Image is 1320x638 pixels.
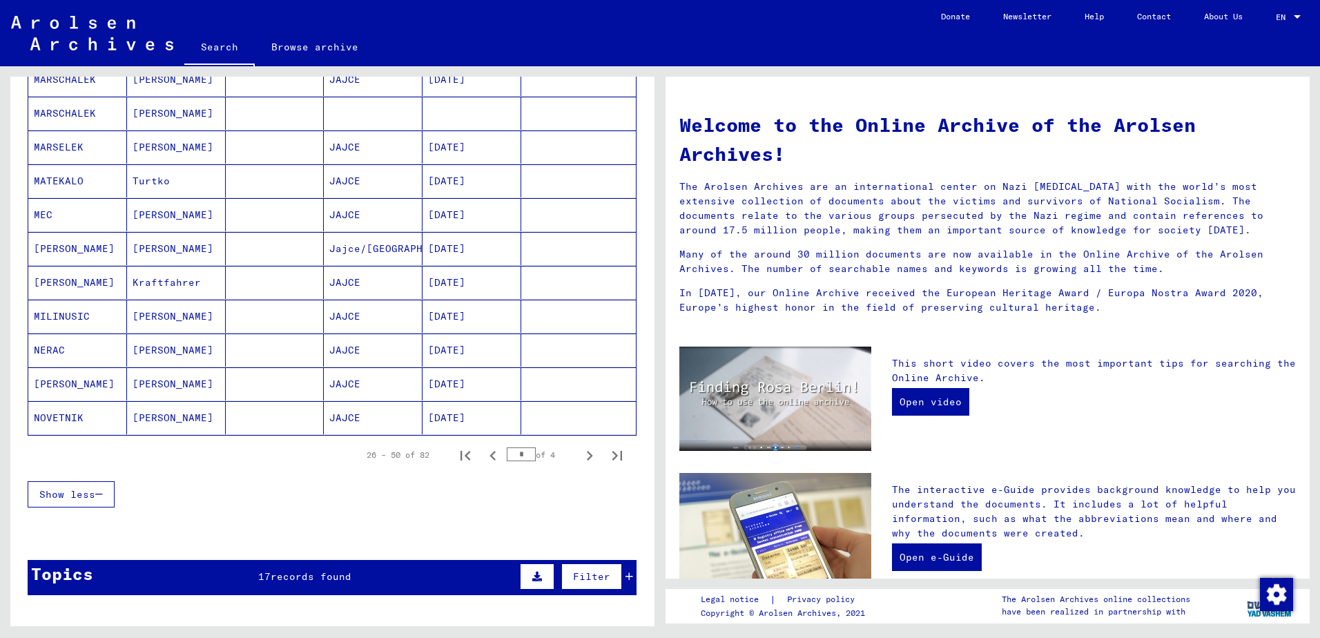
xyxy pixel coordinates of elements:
button: Show less [28,481,115,507]
mat-cell: [DATE] [423,367,521,400]
img: Arolsen_neg.svg [11,16,173,50]
mat-cell: [DATE] [423,130,521,164]
mat-cell: [PERSON_NAME] [28,232,127,265]
p: have been realized in partnership with [1002,606,1190,618]
img: yv_logo.png [1244,588,1296,623]
mat-cell: [PERSON_NAME] [127,130,226,164]
mat-cell: [DATE] [423,63,521,96]
mat-cell: Kraftfahrer [127,266,226,299]
mat-cell: Jajce/[GEOGRAPHIC_DATA] [324,232,423,265]
mat-cell: JAJCE [324,63,423,96]
mat-cell: JAJCE [324,333,423,367]
mat-cell: JAJCE [324,130,423,164]
mat-cell: [PERSON_NAME] [127,63,226,96]
mat-cell: JAJCE [324,401,423,434]
mat-cell: NOVETNIK [28,401,127,434]
mat-cell: [DATE] [423,300,521,333]
mat-cell: MARSELEK [28,130,127,164]
mat-cell: [PERSON_NAME] [127,198,226,231]
p: This short video covers the most important tips for searching the Online Archive. [892,356,1296,385]
mat-cell: [DATE] [423,164,521,197]
mat-cell: MARSCHALEK [28,97,127,130]
mat-cell: [DATE] [423,232,521,265]
mat-cell: [DATE] [423,401,521,434]
mat-cell: [PERSON_NAME] [127,232,226,265]
span: 17 [258,570,271,583]
div: | [701,592,871,607]
mat-cell: MILINUSIC [28,300,127,333]
div: 26 – 50 of 82 [367,449,429,461]
img: Zustimmung ändern [1260,578,1293,611]
mat-cell: MARSCHALEK [28,63,127,96]
p: The Arolsen Archives are an international center on Nazi [MEDICAL_DATA] with the world’s most ext... [679,180,1296,238]
mat-cell: JAJCE [324,367,423,400]
mat-cell: [PERSON_NAME] [127,333,226,367]
mat-cell: [PERSON_NAME] [127,367,226,400]
button: Last page [603,441,631,469]
p: Copyright © Arolsen Archives, 2021 [701,607,871,619]
p: The interactive e-Guide provides background knowledge to help you understand the documents. It in... [892,483,1296,541]
a: Privacy policy [776,592,871,607]
img: video.jpg [679,347,871,451]
mat-cell: JAJCE [324,300,423,333]
span: Filter [573,570,610,583]
mat-cell: [PERSON_NAME] [127,401,226,434]
p: In [DATE], our Online Archive received the European Heritage Award / Europa Nostra Award 2020, Eu... [679,286,1296,315]
mat-cell: [DATE] [423,333,521,367]
mat-cell: MEC [28,198,127,231]
a: Open video [892,388,969,416]
mat-cell: [PERSON_NAME] [28,266,127,299]
a: Legal notice [701,592,770,607]
a: Search [184,30,255,66]
mat-cell: [DATE] [423,266,521,299]
mat-cell: MATEKALO [28,164,127,197]
mat-cell: [DATE] [423,198,521,231]
a: Open e-Guide [892,543,982,571]
mat-cell: JAJCE [324,266,423,299]
a: Browse archive [255,30,375,64]
mat-cell: JAJCE [324,198,423,231]
div: Zustimmung ändern [1259,577,1292,610]
p: Many of the around 30 million documents are now available in the Online Archive of the Arolsen Ar... [679,247,1296,276]
button: First page [452,441,479,469]
h1: Welcome to the Online Archive of the Arolsen Archives! [679,110,1296,168]
mat-cell: [PERSON_NAME] [127,97,226,130]
mat-cell: Turtko [127,164,226,197]
mat-cell: [PERSON_NAME] [28,367,127,400]
button: Filter [561,563,622,590]
mat-cell: [PERSON_NAME] [127,300,226,333]
mat-select-trigger: EN [1276,12,1285,22]
img: eguide.jpg [679,473,871,601]
mat-cell: NERAC [28,333,127,367]
div: Topics [31,561,93,586]
mat-cell: JAJCE [324,164,423,197]
button: Previous page [479,441,507,469]
span: Show less [39,488,95,501]
p: The Arolsen Archives online collections [1002,593,1190,606]
button: Next page [576,441,603,469]
span: records found [271,570,351,583]
div: of 4 [507,448,576,461]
